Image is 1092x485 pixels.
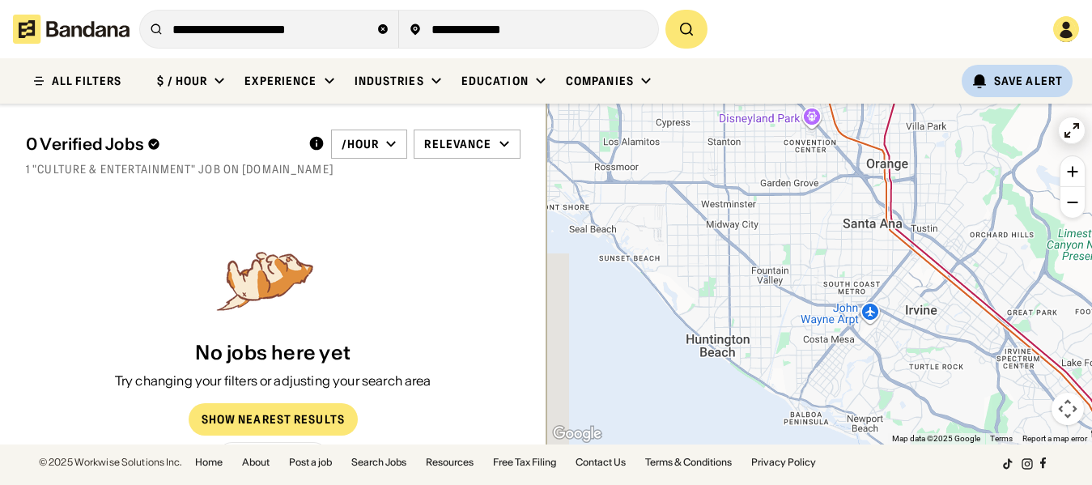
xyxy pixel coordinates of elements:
div: Save Alert [994,74,1063,88]
div: Education [461,74,529,88]
div: © 2025 Workwise Solutions Inc. [39,457,182,467]
img: Bandana logotype [13,15,130,44]
a: Free Tax Filing [493,457,556,467]
div: No jobs here yet [195,342,351,365]
a: About [242,457,270,467]
span: Map data ©2025 Google [892,434,980,443]
div: ALL FILTERS [52,75,121,87]
div: $ / hour [157,74,207,88]
div: /hour [342,137,380,151]
a: Post a job [289,457,332,467]
a: Terms (opens in new tab) [990,434,1013,443]
a: Contact Us [576,457,626,467]
div: Show Nearest Results [202,414,345,425]
div: Experience [244,74,317,88]
div: 0 Verified Jobs [26,134,295,154]
div: Companies [566,74,634,88]
a: Report a map error [1022,434,1087,443]
a: Resources [426,457,474,467]
a: Home [195,457,223,467]
a: Privacy Policy [751,457,816,467]
div: Industries [355,74,424,88]
div: 1 "Culture & Entertainment" job on [DOMAIN_NAME] [26,162,521,177]
div: Relevance [424,137,491,151]
a: Terms & Conditions [645,457,732,467]
div: Try changing your filters or adjusting your search area [115,372,431,389]
img: Google [550,423,604,445]
a: Search Jobs [351,457,406,467]
button: Map camera controls [1052,393,1084,425]
a: Open this area in Google Maps (opens a new window) [550,423,604,445]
